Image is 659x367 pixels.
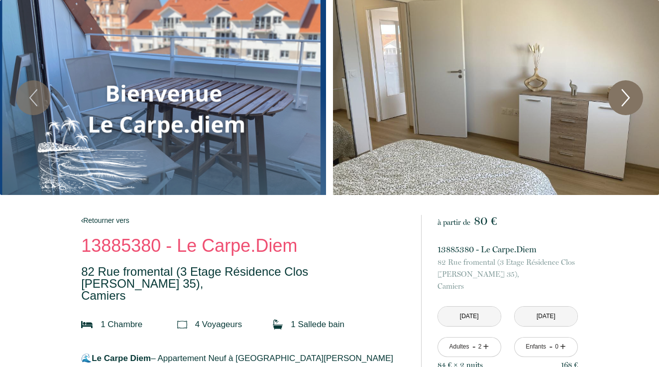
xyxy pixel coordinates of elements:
p: Camiers [81,266,408,302]
button: Ouvrir le widget de chat LiveChat [8,4,38,34]
a: - [472,339,476,355]
a: Retourner vers [81,215,408,226]
button: Previous [16,80,51,115]
div: Adultes [449,342,469,352]
p: 1 Chambre [101,318,142,332]
div: 0 [554,342,559,352]
div: Enfants [526,342,546,352]
p: 13885380 - Le Carpe.Diem [438,242,578,256]
div: 2 [477,342,482,352]
span: 82 Rue fromental (3 Etage Résidence Clos [PERSON_NAME] 35), [81,266,408,290]
strong: Le Carpe Diem [92,354,151,363]
a: - [549,339,552,355]
p: Camiers [438,256,578,292]
a: + [483,339,489,355]
span: 80 € [474,214,497,228]
button: Next [608,80,643,115]
input: Arrivée [438,307,501,326]
p: 4 Voyageur [195,318,242,332]
a: + [560,339,566,355]
img: guests [177,320,187,330]
p: 13885380 - Le Carpe.Diem [81,233,408,258]
span: 82 Rue fromental (3 Etage Résidence Clos [PERSON_NAME] 35), [438,256,578,280]
input: Départ [515,307,577,326]
span: s [238,320,242,329]
span: à partir de [438,218,470,227]
p: 1 Salle de bain [291,318,344,332]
